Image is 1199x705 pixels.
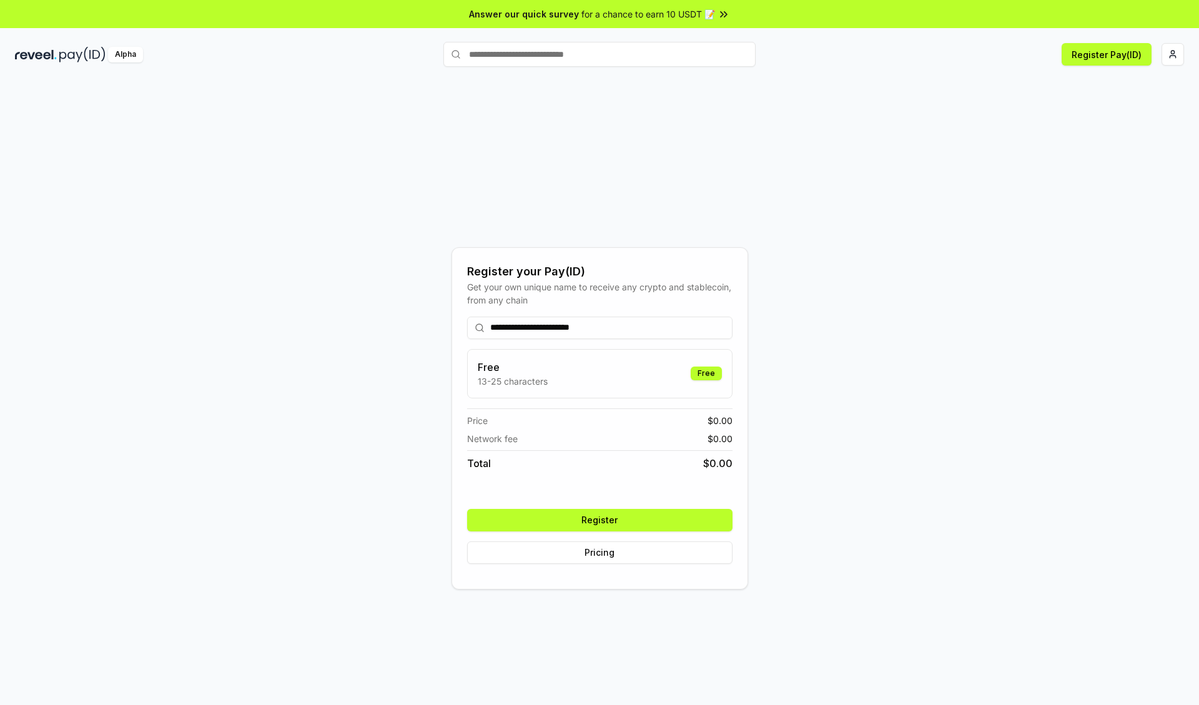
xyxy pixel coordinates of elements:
[691,367,722,380] div: Free
[108,47,143,62] div: Alpha
[703,456,733,471] span: $ 0.00
[478,360,548,375] h3: Free
[15,47,57,62] img: reveel_dark
[467,280,733,307] div: Get your own unique name to receive any crypto and stablecoin, from any chain
[581,7,715,21] span: for a chance to earn 10 USDT 📝
[469,7,579,21] span: Answer our quick survey
[467,509,733,531] button: Register
[467,414,488,427] span: Price
[467,541,733,564] button: Pricing
[1062,43,1152,66] button: Register Pay(ID)
[59,47,106,62] img: pay_id
[478,375,548,388] p: 13-25 characters
[708,432,733,445] span: $ 0.00
[467,263,733,280] div: Register your Pay(ID)
[467,432,518,445] span: Network fee
[467,456,491,471] span: Total
[708,414,733,427] span: $ 0.00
